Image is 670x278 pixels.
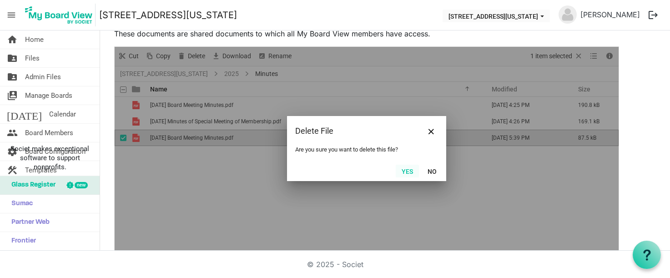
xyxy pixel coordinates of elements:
a: [STREET_ADDRESS][US_STATE] [99,6,237,24]
span: Files [25,49,40,67]
span: Partner Web [7,213,50,232]
span: Frontier [7,232,36,250]
span: people [7,124,18,142]
span: [DATE] [7,105,42,123]
button: No [422,165,443,177]
a: [PERSON_NAME] [577,5,644,24]
p: These documents are shared documents to which all My Board View members have access. [114,28,619,39]
span: Calendar [49,105,76,123]
a: © 2025 - Societ [307,260,363,269]
span: Board Members [25,124,73,142]
span: Admin Files [25,68,61,86]
div: Are you sure you want to delete this file? [295,146,438,153]
img: My Board View Logo [22,4,96,26]
span: menu [3,6,20,24]
div: new [75,182,88,188]
span: folder_shared [7,49,18,67]
span: switch_account [7,86,18,105]
button: Yes [396,165,419,177]
a: My Board View Logo [22,4,99,26]
span: home [7,30,18,49]
span: Societ makes exceptional software to support nonprofits. [4,144,96,172]
span: Home [25,30,44,49]
button: logout [644,5,663,25]
button: Close [424,124,438,138]
span: Manage Boards [25,86,72,105]
button: 216 E Washington Blvd dropdownbutton [443,10,550,22]
img: no-profile-picture.svg [559,5,577,24]
span: folder_shared [7,68,18,86]
span: Glass Register [7,176,55,194]
span: Sumac [7,195,33,213]
div: Delete File [295,124,409,138]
